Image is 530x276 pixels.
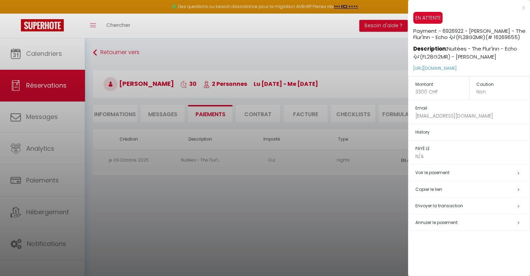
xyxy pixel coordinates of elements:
span: Envoyer la transaction [415,203,463,209]
p: Nuitées - The Flur'Inn - Echo 🎶(FL28G2MR) - [PERSON_NAME] [413,40,530,61]
p: [EMAIL_ADDRESS][DOMAIN_NAME] [415,112,530,120]
h5: Caution [476,81,530,89]
strong: Description: [413,45,447,52]
h5: Payment - 6926922 - [PERSON_NAME] - The Flur'Inn - Echo 🎶(FL28G2MR) [413,24,530,40]
a: Voir le paiement [415,170,450,176]
h5: PAYÉ LE [415,145,530,153]
span: (# 16269655) [485,33,520,41]
div: x [408,3,525,12]
h5: Email [415,104,530,112]
p: 3300 CHF [415,88,469,96]
h5: Montant [415,81,469,89]
p: Non [476,88,530,96]
span: EN ATTENTE [413,12,443,24]
h5: History [415,128,530,136]
h5: Copier le lien [415,186,530,194]
p: N/A [415,153,530,160]
a: [URL][DOMAIN_NAME] [413,65,456,71]
span: Annuler le paiement [415,219,458,225]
